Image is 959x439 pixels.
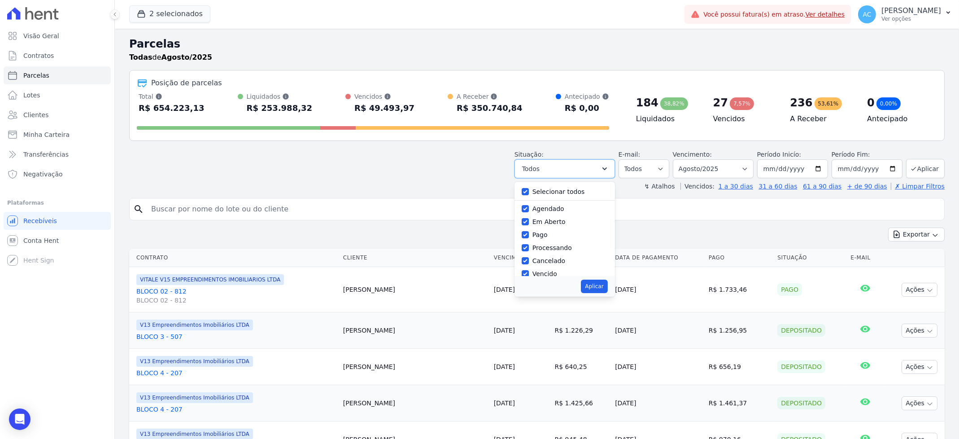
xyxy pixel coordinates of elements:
a: BLOCO 02 - 812BLOCO 02 - 812 [136,287,336,305]
td: [DATE] [611,267,705,312]
label: Processando [532,244,572,251]
input: Buscar por nome do lote ou do cliente [146,200,941,218]
h4: Antecipado [867,114,930,124]
td: [PERSON_NAME] [340,267,490,312]
button: Ações [902,324,937,338]
a: [DATE] [494,286,515,293]
span: Visão Geral [23,31,59,40]
div: Liquidados [247,92,313,101]
td: [PERSON_NAME] [340,349,490,385]
button: Ações [902,283,937,297]
a: Clientes [4,106,111,124]
p: de [129,52,212,63]
a: [DATE] [494,327,515,334]
a: Ver detalhes [806,11,845,18]
div: Antecipado [565,92,609,101]
button: AC [PERSON_NAME] Ver opções [851,2,959,27]
label: E-mail: [619,151,641,158]
a: BLOCO 4 - 207 [136,405,336,414]
span: Minha Carteira [23,130,70,139]
span: Todos [522,163,540,174]
i: search [133,204,144,215]
h4: Vencidos [713,114,776,124]
div: 53,61% [815,97,842,110]
th: Cliente [340,249,490,267]
div: 184 [636,96,658,110]
span: V13 Empreendimentos Imobiliários LTDA [136,356,253,367]
button: Exportar [888,228,945,241]
a: Minha Carteira [4,126,111,144]
td: R$ 1.256,95 [705,312,774,349]
a: 31 a 60 dias [758,183,797,190]
td: [DATE] [611,349,705,385]
div: Depositado [777,360,825,373]
div: Depositado [777,397,825,409]
label: Em Aberto [532,218,566,225]
label: Agendado [532,205,564,212]
h4: Liquidados [636,114,699,124]
label: Vencimento: [673,151,712,158]
div: 7,57% [730,97,754,110]
span: Negativação [23,170,63,179]
label: Período Inicío: [757,151,801,158]
td: R$ 1.425,66 [551,385,612,421]
div: 0,00% [876,97,901,110]
div: 27 [713,96,728,110]
a: [DATE] [494,399,515,407]
span: Contratos [23,51,54,60]
div: Depositado [777,324,825,337]
label: Cancelado [532,257,565,264]
td: [PERSON_NAME] [340,385,490,421]
a: + de 90 dias [847,183,887,190]
span: Recebíveis [23,216,57,225]
p: [PERSON_NAME] [881,6,941,15]
td: [DATE] [611,385,705,421]
label: Situação: [514,151,544,158]
button: 2 selecionados [129,5,210,22]
th: Vencimento [490,249,551,267]
span: Transferências [23,150,69,159]
button: Aplicar [906,159,945,178]
div: A Receber [457,92,523,101]
button: Todos [514,159,615,178]
th: Data de Pagamento [611,249,705,267]
div: Posição de parcelas [151,78,222,88]
h4: A Receber [790,114,853,124]
span: BLOCO 02 - 812 [136,296,336,305]
button: Ações [902,396,937,410]
a: BLOCO 4 - 207 [136,369,336,378]
td: R$ 1.226,29 [551,312,612,349]
span: AC [863,11,872,18]
div: 236 [790,96,812,110]
td: R$ 656,19 [705,349,774,385]
a: Negativação [4,165,111,183]
span: Parcelas [23,71,49,80]
div: Pago [777,283,802,296]
a: ✗ Limpar Filtros [891,183,945,190]
label: ↯ Atalhos [644,183,675,190]
button: Ações [902,360,937,374]
label: Selecionar todos [532,188,585,195]
span: Lotes [23,91,40,100]
h2: Parcelas [129,36,945,52]
th: Contrato [129,249,340,267]
div: Plataformas [7,198,107,208]
a: BLOCO 3 - 507 [136,332,336,341]
div: 38,82% [660,97,688,110]
button: Aplicar [581,280,607,293]
td: [DATE] [611,312,705,349]
div: Total [139,92,205,101]
a: Lotes [4,86,111,104]
div: R$ 350.740,84 [457,101,523,115]
span: Você possui fatura(s) em atraso. [703,10,845,19]
th: Pago [705,249,774,267]
span: V13 Empreendimentos Imobiliários LTDA [136,392,253,403]
div: R$ 49.493,97 [354,101,414,115]
p: Ver opções [881,15,941,22]
td: [PERSON_NAME] [340,312,490,349]
th: E-mail [847,249,883,267]
span: VITALE V15 EMPREENDIMENTOS IMOBILIARIOS LTDA [136,274,284,285]
a: Recebíveis [4,212,111,230]
a: Conta Hent [4,232,111,250]
a: 1 a 30 dias [719,183,753,190]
